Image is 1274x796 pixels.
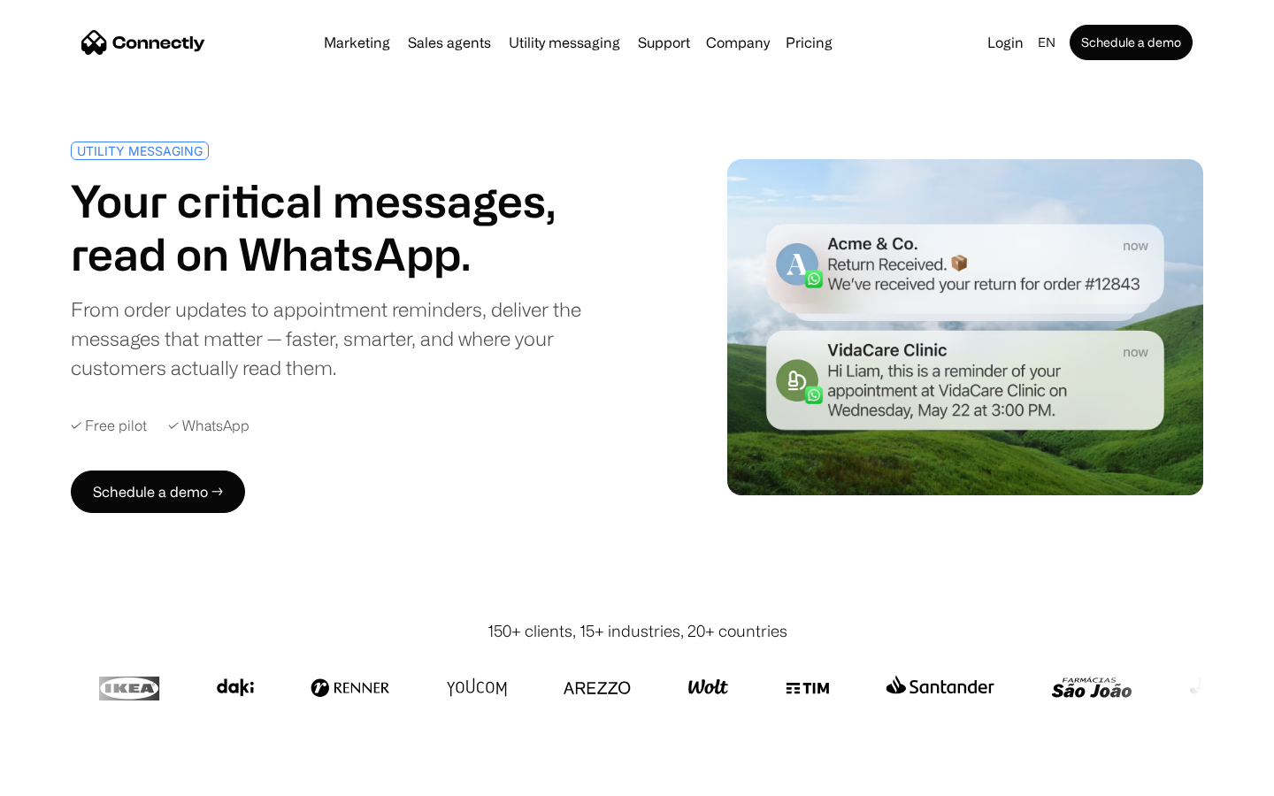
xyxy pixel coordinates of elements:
a: Schedule a demo → [71,471,245,513]
div: Company [706,30,770,55]
div: 150+ clients, 15+ industries, 20+ countries [487,619,787,643]
div: From order updates to appointment reminders, deliver the messages that matter — faster, smarter, ... [71,295,630,382]
aside: Language selected: English [18,763,106,790]
div: en [1038,30,1055,55]
div: ✓ Free pilot [71,417,147,434]
div: UTILITY MESSAGING [77,144,203,157]
ul: Language list [35,765,106,790]
a: Marketing [317,35,397,50]
a: Schedule a demo [1070,25,1193,60]
a: Sales agents [401,35,498,50]
a: Utility messaging [502,35,627,50]
a: Support [631,35,697,50]
a: Login [980,30,1031,55]
a: Pricing [779,35,840,50]
div: ✓ WhatsApp [168,417,249,434]
h1: Your critical messages, read on WhatsApp. [71,174,630,280]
